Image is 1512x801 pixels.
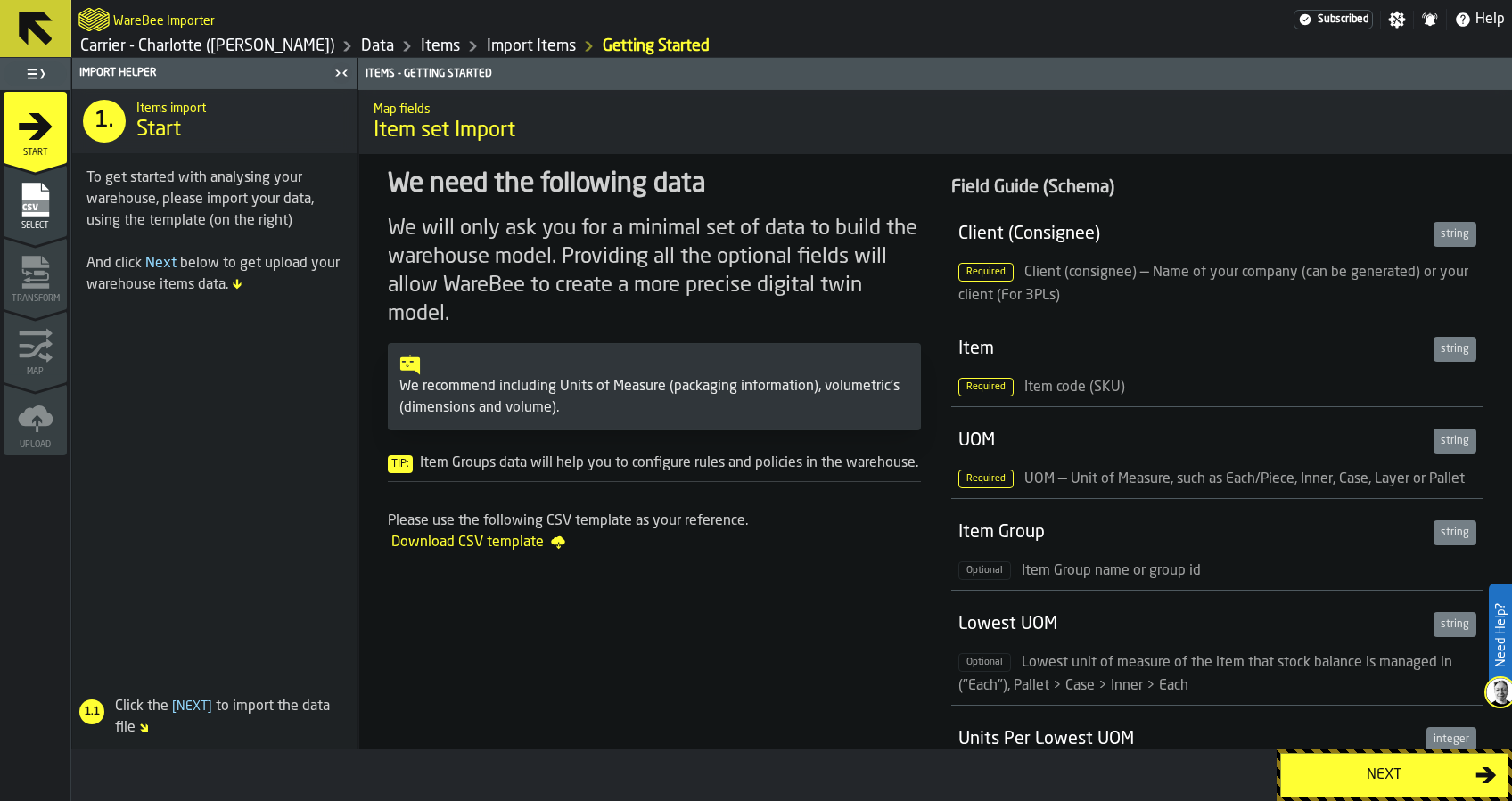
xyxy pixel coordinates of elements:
[958,561,1011,580] span: Optional
[362,68,1508,80] div: Items - Getting Started
[951,176,1484,200] div: Field Guide (Schema)
[329,62,354,84] label: button-toggle-Close me
[76,67,329,79] div: Import Helper
[958,612,1427,637] div: Lowest UOM
[958,337,1427,362] div: Item
[399,376,909,419] div: We recommend including Units of Measure (packaging information), volumetric's (dimensions and vol...
[4,92,67,163] li: menu Start
[72,696,350,739] div: Click the to import the data file
[72,89,357,153] div: title-Start
[145,257,177,271] span: Next
[1381,11,1413,29] label: button-toggle-Settings
[4,311,67,382] li: menu Map
[78,36,792,57] nav: Breadcrumb
[80,706,103,718] span: 1.1
[1024,380,1125,395] span: Item code (SKU)
[4,367,67,377] span: Map
[1280,753,1508,797] button: button-Next
[958,222,1427,247] div: Client (Consignee)
[374,117,1498,145] span: Item set Import
[1434,520,1476,545] div: string
[388,453,921,474] div: Item Groups data will help you to configure rules and policies in the warehouse.
[4,294,67,304] span: Transform
[391,532,565,553] span: Download CSV template
[1434,337,1476,362] div: string
[1294,10,1373,29] div: Menu Subscription
[136,116,181,144] span: Start
[1475,9,1505,30] span: Help
[113,11,215,29] h2: Sub Title
[72,58,357,89] header: Import Helper
[86,168,343,232] div: To get started with analysing your warehouse, please import your data, using the template (on the...
[136,98,343,116] h2: Sub Title
[958,727,1420,752] div: Units Per Lowest UOM
[958,520,1427,545] div: Item Group
[421,37,460,56] a: link-to-/wh/i/e074fb63-00ea-4531-a7c9-ea0a191b3e4f/data/items/
[361,37,394,56] a: link-to-/wh/i/e074fb63-00ea-4531-a7c9-ea0a191b3e4f/data
[958,653,1011,672] span: Optional
[388,514,748,528] span: Please use the following CSV template as your reference.
[1434,222,1476,247] div: string
[4,238,67,309] li: menu Transform
[388,455,413,473] span: Tip:
[391,532,565,555] a: Download CSV template
[80,37,334,56] a: link-to-/wh/i/e074fb63-00ea-4531-a7c9-ea0a191b3e4f
[1414,11,1446,29] label: button-toggle-Notifications
[958,429,1427,454] div: UOM
[487,37,576,56] a: link-to-/wh/i/e074fb63-00ea-4531-a7c9-ea0a191b3e4f/import/items/
[958,378,1014,396] span: Required
[4,221,67,231] span: Select
[86,253,343,296] div: And click below to get upload your warehouse items data.
[958,656,1452,693] span: Lowest unit of measure of the item that stock balance is managed in ("Each"), Pallet > Case > Inn...
[1024,472,1465,486] span: UOM — Unit of Measure, such as Each/Piece, Inner, Case, Layer or Pallet
[603,37,710,56] a: link-to-/wh/i/e074fb63-00ea-4531-a7c9-ea0a191b3e4f/import/items
[208,700,212,713] span: ]
[4,148,67,158] span: Start
[958,263,1014,282] span: Required
[388,215,921,329] div: We will only ask you for a minimal set of data to build the warehouse model. Providing all the op...
[358,58,1512,90] header: Items - Getting Started
[1292,764,1475,786] div: Next
[1318,13,1368,26] span: Subscribed
[388,168,921,200] div: We need the following data
[4,440,67,450] span: Upload
[1426,727,1476,752] div: integer
[4,384,67,455] li: menu Upload
[359,90,1512,154] div: title-Item set Import
[958,266,1468,303] span: Client (consignee) — Name of your company (can be generated) or your client (For 3PLs)
[4,165,67,236] li: menu Select
[374,99,1498,117] h2: Sub Title
[1294,10,1373,29] a: link-to-/wh/i/e074fb63-00ea-4531-a7c9-ea0a191b3e4f/settings/billing
[1022,564,1201,578] span: Item Group name or group id
[1447,9,1512,30] label: button-toggle-Help
[172,700,177,713] span: [
[78,4,110,36] a: logo-header
[958,470,1014,488] span: Required
[4,61,67,86] label: button-toggle-Toggle Full Menu
[168,700,216,713] span: Next
[83,100,126,143] div: 1.
[1434,429,1476,454] div: string
[1434,612,1476,637] div: string
[1491,585,1510,685] label: Need Help?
